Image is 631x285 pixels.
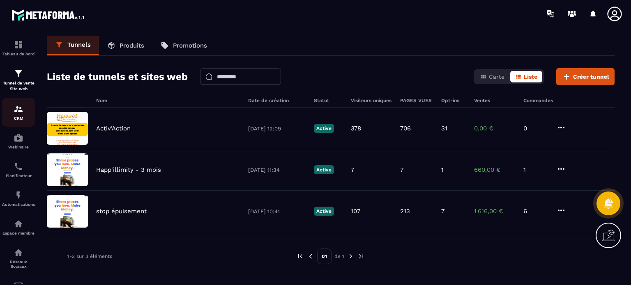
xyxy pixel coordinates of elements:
[441,125,447,132] p: 31
[2,202,35,207] p: Automatisations
[441,207,444,215] p: 7
[99,36,152,55] a: Produits
[14,190,23,200] img: automations
[67,41,91,48] p: Tunnels
[2,231,35,235] p: Espace membre
[523,98,553,103] h6: Commandes
[2,62,35,98] a: formationformationTunnel de vente Site web
[14,104,23,114] img: formation
[573,73,609,81] span: Créer tunnel
[47,68,188,85] h2: Liste de tunnels et sites web
[400,207,410,215] p: 213
[47,112,88,145] img: image
[96,125,131,132] p: Activ'Action
[314,124,334,133] p: Active
[441,166,444,173] p: 1
[173,42,207,49] p: Promotions
[14,248,23,258] img: social-network
[47,36,99,55] a: Tunnels
[351,98,392,103] h6: Visiteurs uniques
[489,73,504,80] span: Carte
[2,155,35,184] a: schedulerschedulerPlanificateur
[314,165,334,174] p: Active
[474,125,515,132] p: 0,00 €
[2,34,35,62] a: formationformationTableau de bord
[14,162,23,171] img: scheduler
[2,242,35,275] a: social-networksocial-networkRéseaux Sociaux
[347,253,355,260] img: next
[2,80,35,92] p: Tunnel de vente Site web
[2,98,35,127] a: formationformationCRM
[523,207,548,215] p: 6
[357,253,365,260] img: next
[475,71,509,82] button: Carte
[351,207,360,215] p: 107
[47,195,88,228] img: image
[248,98,306,103] h6: Date de création
[351,125,361,132] p: 378
[2,173,35,178] p: Planificateur
[2,260,35,269] p: Réseaux Sociaux
[120,42,144,49] p: Produits
[248,208,306,214] p: [DATE] 10:41
[152,36,215,55] a: Promotions
[400,166,403,173] p: 7
[14,68,23,78] img: formation
[556,68,615,85] button: Créer tunnel
[2,213,35,242] a: automationsautomationsEspace membre
[2,127,35,155] a: automationsautomationsWebinaire
[2,52,35,56] p: Tableau de bord
[67,253,112,259] p: 1-3 sur 3 éléments
[96,207,147,215] p: stop épuisement
[524,73,537,80] span: Liste
[474,98,515,103] h6: Ventes
[334,253,344,260] p: de 1
[2,184,35,213] a: automationsautomationsAutomatisations
[14,219,23,229] img: automations
[317,249,332,264] p: 01
[14,133,23,143] img: automations
[474,207,515,215] p: 1 616,00 €
[12,7,85,22] img: logo
[96,98,240,103] h6: Nom
[96,166,161,173] p: Happ'illimity - 3 mois
[510,71,542,82] button: Liste
[400,125,411,132] p: 706
[441,98,466,103] h6: Opt-ins
[314,98,343,103] h6: Statut
[248,125,306,132] p: [DATE] 12:09
[14,40,23,50] img: formation
[523,125,548,132] p: 0
[314,207,334,216] p: Active
[307,253,314,260] img: prev
[47,153,88,186] img: image
[474,166,515,173] p: 660,00 €
[297,253,304,260] img: prev
[248,167,306,173] p: [DATE] 11:34
[523,166,548,173] p: 1
[2,145,35,149] p: Webinaire
[2,116,35,121] p: CRM
[351,166,354,173] p: 7
[400,98,433,103] h6: PAGES VUES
